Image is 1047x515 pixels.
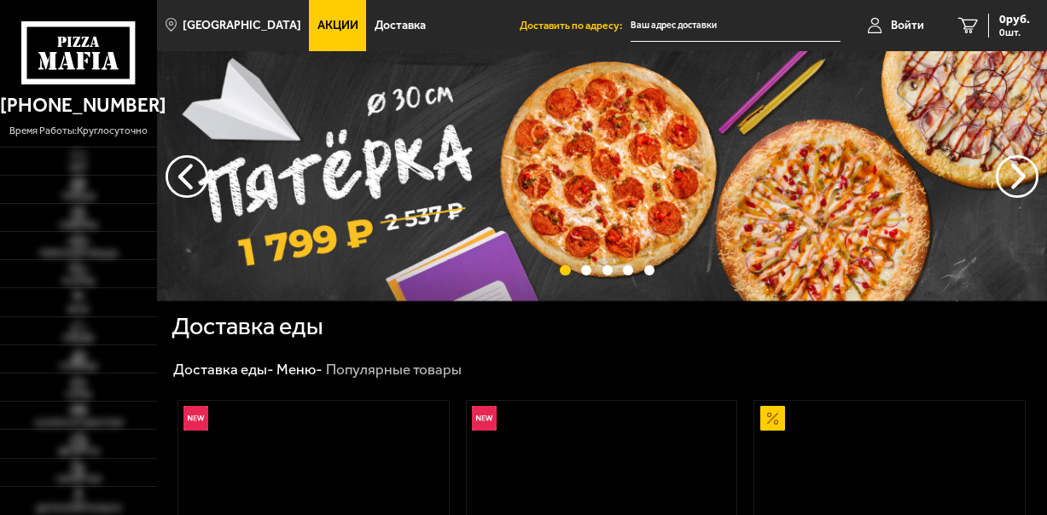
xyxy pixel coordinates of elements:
[326,360,462,379] div: Популярные товары
[999,14,1030,26] span: 0 руб.
[760,406,785,431] img: Акционный
[317,20,358,32] span: Акции
[520,20,631,31] span: Доставить по адресу:
[602,265,613,275] button: точки переключения
[623,265,633,275] button: точки переключения
[996,155,1038,198] button: предыдущий
[644,265,654,275] button: точки переключения
[183,406,208,431] img: Новинка
[472,406,497,431] img: Новинка
[166,155,208,198] button: следующий
[891,20,924,32] span: Войти
[183,20,301,32] span: [GEOGRAPHIC_DATA]
[999,27,1030,38] span: 0 шт.
[631,10,840,42] input: Ваш адрес доставки
[375,20,426,32] span: Доставка
[276,361,323,378] a: Меню-
[173,361,274,378] a: Доставка еды-
[172,314,323,339] h1: Доставка еды
[581,265,591,275] button: точки переключения
[560,265,570,275] button: точки переключения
